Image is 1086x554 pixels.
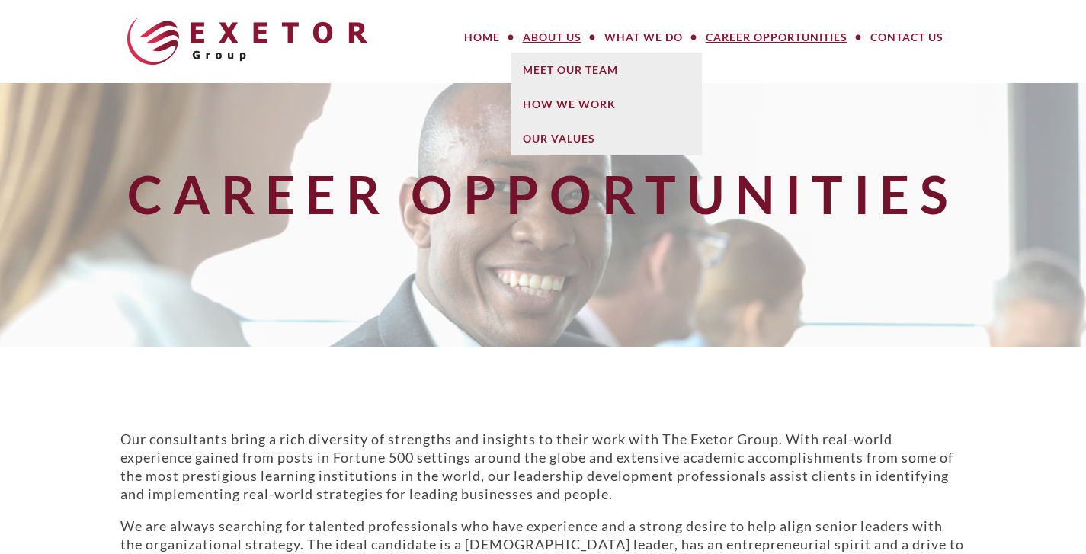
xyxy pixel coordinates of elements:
a: Contact Us [859,22,955,53]
a: Our Values [511,121,702,155]
p: Our consultants bring a rich diversity of strengths and insights to their work with The Exetor Gr... [120,430,966,503]
a: How We Work [511,87,702,121]
a: About Us [511,22,593,53]
h1: Career Opportunities [111,165,975,223]
a: Meet Our Team [511,53,702,87]
a: Career Opportunities [694,22,859,53]
img: The Exetor Group [127,18,367,65]
a: Home [453,22,511,53]
a: What We Do [593,22,694,53]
